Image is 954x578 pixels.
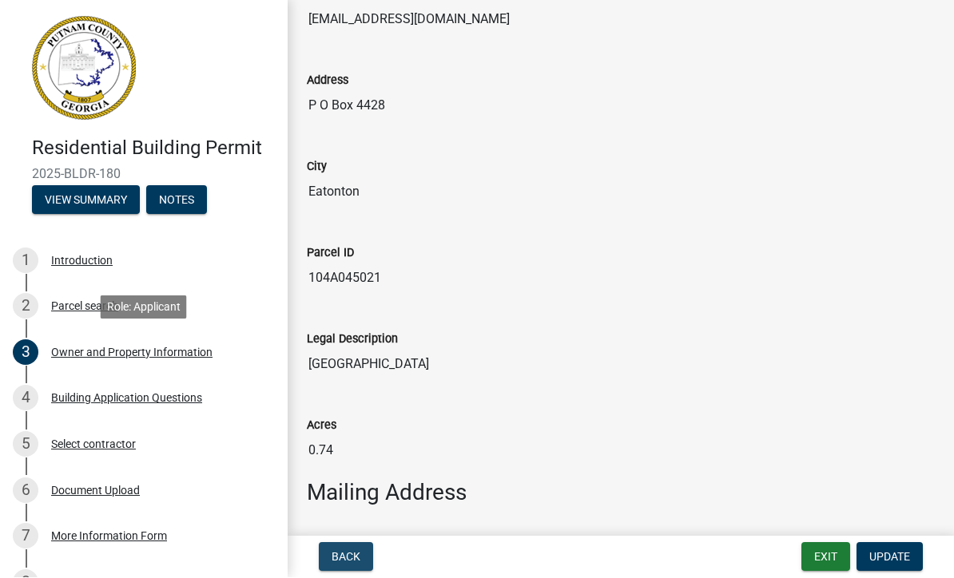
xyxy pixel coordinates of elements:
[32,195,140,208] wm-modal-confirm: Summary
[32,167,256,182] span: 2025-BLDR-180
[32,17,136,121] img: Putnam County, Georgia
[13,478,38,504] div: 6
[13,294,38,319] div: 2
[101,296,187,319] div: Role: Applicant
[146,186,207,215] button: Notes
[332,551,360,564] span: Back
[857,543,923,572] button: Update
[307,480,935,507] h3: Mailing Address
[32,137,275,160] h4: Residential Building Permit
[307,335,398,346] label: Legal Description
[319,543,373,572] button: Back
[13,524,38,549] div: 7
[13,386,38,411] div: 4
[13,248,38,274] div: 1
[51,439,136,450] div: Select contractor
[307,248,354,259] label: Parcel ID
[51,301,118,312] div: Parcel search
[51,347,213,358] div: Owner and Property Information
[51,255,113,267] div: Introduction
[146,195,207,208] wm-modal-confirm: Notes
[307,76,348,87] label: Address
[801,543,850,572] button: Exit
[51,531,167,542] div: More Information Form
[869,551,910,564] span: Update
[307,421,336,432] label: Acres
[51,393,202,404] div: Building Application Questions
[13,340,38,366] div: 3
[32,186,140,215] button: View Summary
[307,162,327,173] label: City
[13,432,38,457] div: 5
[51,485,140,497] div: Document Upload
